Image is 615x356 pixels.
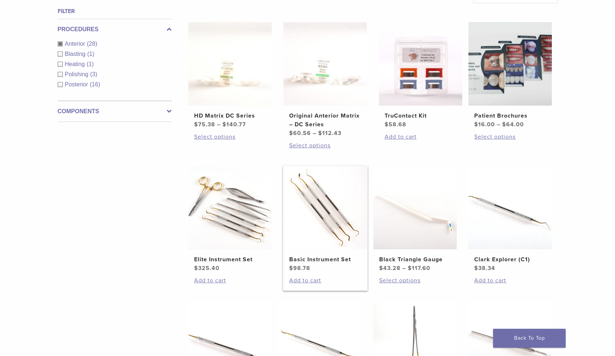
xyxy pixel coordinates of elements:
span: (3) [90,71,97,77]
label: Components [58,107,172,116]
a: Add to cart: “Basic Instrument Set” [289,276,361,285]
h2: HD Matrix DC Series [194,111,266,120]
bdi: 117.60 [408,265,430,272]
span: $ [408,265,412,272]
bdi: 16.00 [474,121,495,128]
span: $ [194,265,198,272]
span: Blasting [65,51,87,57]
span: $ [385,121,389,128]
bdi: 43.28 [379,265,401,272]
bdi: 58.68 [385,121,406,128]
span: (1) [87,51,94,57]
bdi: 325.40 [194,265,220,272]
label: Procedures [58,25,172,34]
bdi: 112.43 [318,130,341,137]
a: Add to cart: “Elite Instrument Set” [194,276,266,285]
img: Clark Explorer (C1) [468,166,552,249]
bdi: 140.77 [222,121,246,128]
h2: Elite Instrument Set [194,255,266,264]
span: – [217,121,221,128]
h2: Clark Explorer (C1) [474,255,546,264]
span: (16) [90,81,100,87]
span: $ [379,265,383,272]
a: HD Matrix DC SeriesHD Matrix DC Series [188,22,272,129]
h2: Original Anterior Matrix – DC Series [289,111,361,129]
bdi: 60.56 [289,130,311,137]
a: Elite Instrument SetElite Instrument Set $325.40 [188,166,272,273]
img: Original Anterior Matrix - DC Series [283,22,367,106]
img: TruContact Kit [379,22,462,106]
span: (28) [87,41,97,47]
img: Black Triangle Gauge [373,166,457,249]
a: Patient BrochuresPatient Brochures [468,22,553,129]
a: Back To Top [493,329,566,348]
a: Basic Instrument SetBasic Instrument Set $98.78 [283,166,368,273]
span: $ [194,121,198,128]
span: – [497,121,500,128]
a: Original Anterior Matrix - DC SeriesOriginal Anterior Matrix – DC Series [283,22,368,138]
img: HD Matrix DC Series [188,22,272,106]
a: Select options for “Original Anterior Matrix - DC Series” [289,141,361,150]
span: $ [289,265,293,272]
a: Black Triangle GaugeBlack Triangle Gauge [373,166,458,273]
h2: Basic Instrument Set [289,255,361,264]
span: $ [318,130,322,137]
h2: TruContact Kit [385,111,456,120]
span: $ [222,121,226,128]
span: Anterior [65,41,87,47]
a: Add to cart: “Clark Explorer (C1)” [474,276,546,285]
span: – [313,130,316,137]
a: TruContact KitTruContact Kit $58.68 [378,22,463,129]
bdi: 64.00 [502,121,524,128]
h2: Black Triangle Gauge [379,255,451,264]
h2: Patient Brochures [474,111,546,120]
span: $ [474,265,478,272]
bdi: 38.34 [474,265,495,272]
span: Heating [65,61,87,67]
bdi: 75.38 [194,121,215,128]
img: Patient Brochures [468,22,552,106]
span: Posterior [65,81,90,87]
a: Add to cart: “TruContact Kit” [385,132,456,141]
img: Basic Instrument Set [283,166,367,249]
span: $ [289,130,293,137]
bdi: 98.78 [289,265,310,272]
h4: Filter [58,7,172,16]
span: $ [474,121,478,128]
a: Select options for “HD Matrix DC Series” [194,132,266,141]
span: Polishing [65,71,90,77]
span: – [402,265,406,272]
a: Select options for “Black Triangle Gauge” [379,276,451,285]
a: Select options for “Patient Brochures” [474,132,546,141]
img: Elite Instrument Set [188,166,272,249]
span: $ [502,121,506,128]
span: (1) [87,61,94,67]
a: Clark Explorer (C1)Clark Explorer (C1) $38.34 [468,166,553,273]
